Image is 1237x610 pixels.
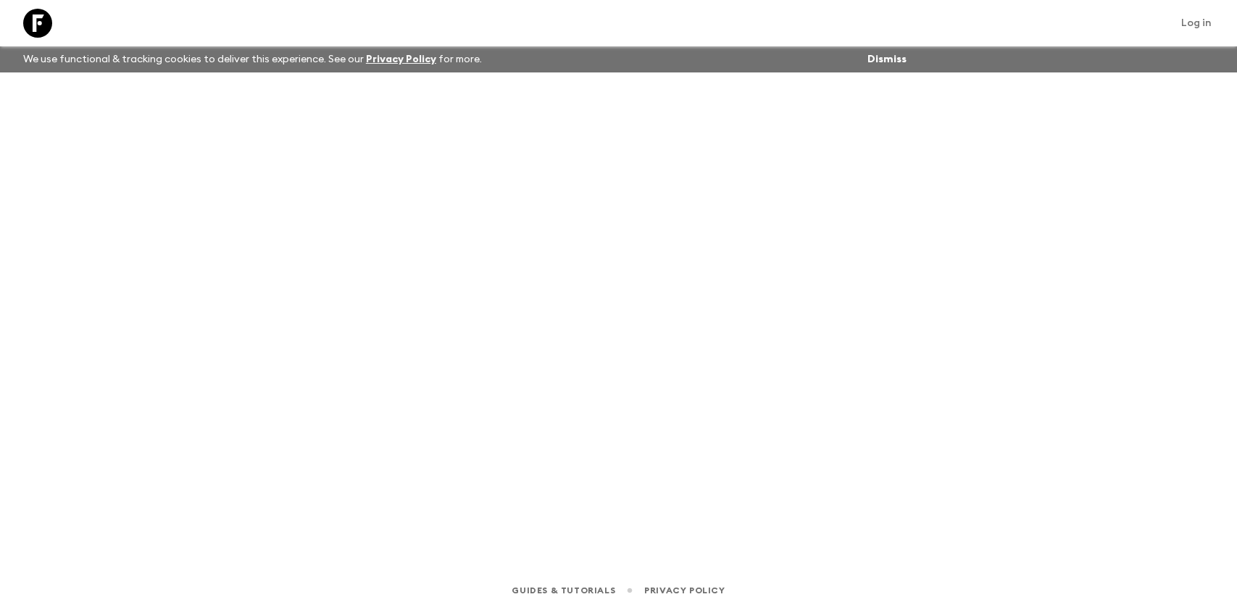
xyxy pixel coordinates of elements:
p: We use functional & tracking cookies to deliver this experience. See our for more. [17,46,488,72]
button: Dismiss [864,49,910,70]
a: Log in [1173,13,1220,33]
a: Privacy Policy [366,54,436,64]
a: Guides & Tutorials [512,582,615,598]
a: Privacy Policy [644,582,725,598]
